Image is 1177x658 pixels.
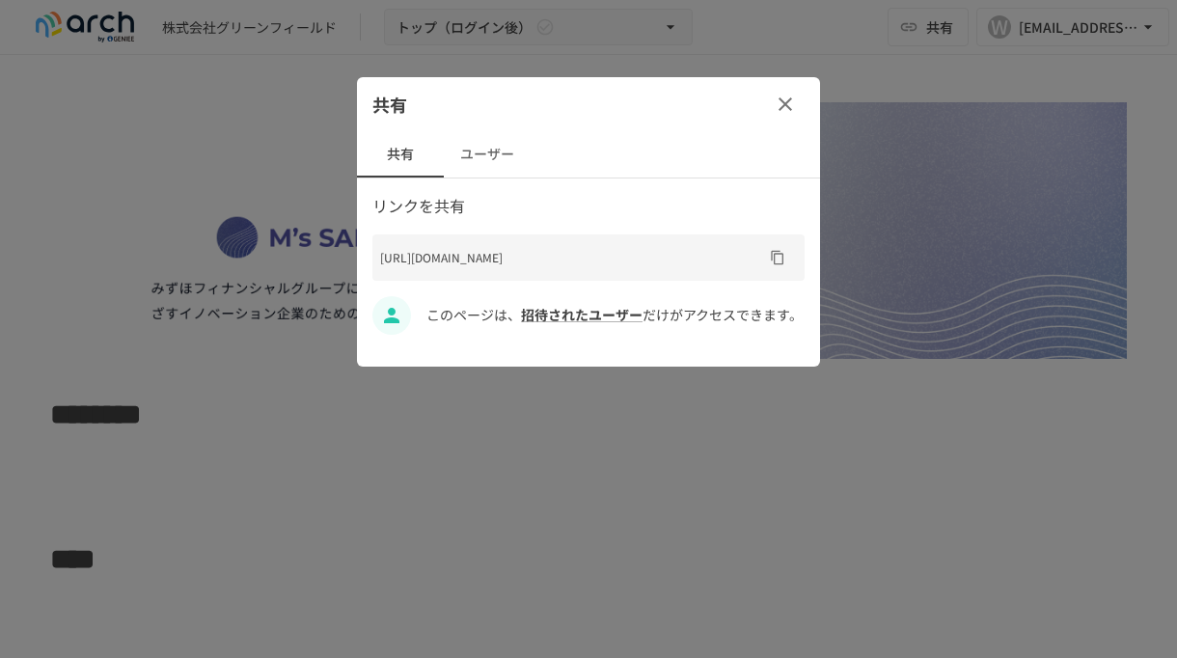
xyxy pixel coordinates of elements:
a: 招待されたユーザー [521,305,643,324]
div: 共有 [357,77,820,131]
button: 共有 [357,131,444,178]
button: ユーザー [444,131,531,178]
p: [URL][DOMAIN_NAME] [380,248,762,266]
button: URLをコピー [762,242,793,273]
p: このページは、 だけがアクセスできます。 [426,304,805,325]
p: リンクを共有 [372,194,805,219]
